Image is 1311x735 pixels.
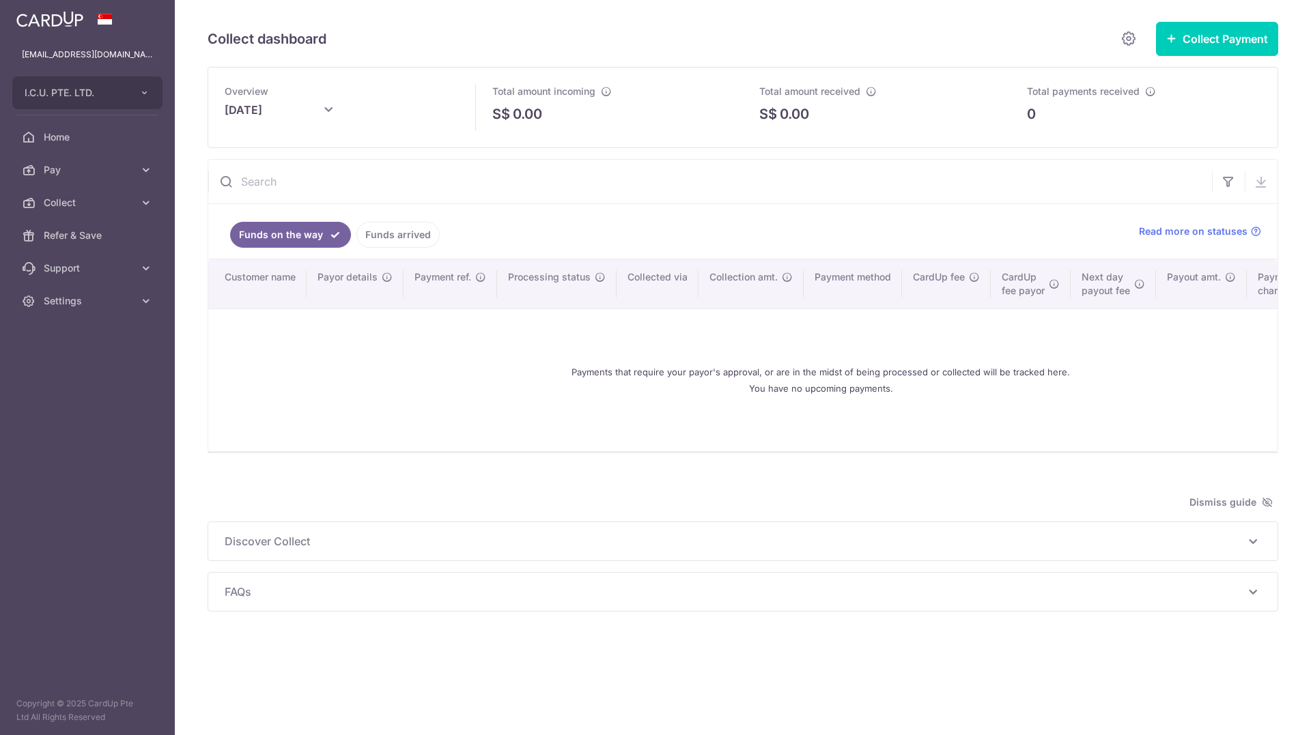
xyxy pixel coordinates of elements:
span: Read more on statuses [1139,225,1247,238]
p: [EMAIL_ADDRESS][DOMAIN_NAME] [22,48,153,61]
a: Funds arrived [356,222,440,248]
span: CardUp fee payor [1002,270,1045,298]
th: Collected via [617,259,699,308]
p: 0.00 [513,104,542,124]
button: I.C.U. PTE. LTD. [12,76,163,109]
span: Overview [225,85,268,97]
span: FAQs [225,583,1245,600]
span: Total amount incoming [492,85,595,97]
span: Total payments received [1027,85,1140,97]
span: Payout amt. [1167,270,1221,284]
p: FAQs [225,583,1261,600]
span: Next day payout fee [1082,270,1130,298]
span: Collection amt. [709,270,778,284]
span: S$ [492,104,510,124]
span: Collect [44,196,134,210]
span: Processing status [508,270,591,284]
span: Dismiss guide [1189,494,1273,510]
span: Home [44,130,134,144]
p: 0 [1027,104,1036,124]
span: Settings [44,294,134,308]
iframe: Opens a widget where you can find more information [1224,694,1297,728]
a: Funds on the way [230,222,351,248]
span: Payor details [318,270,378,284]
input: Search [208,160,1212,203]
a: Read more on statuses [1139,225,1261,238]
span: Total amount received [759,85,860,97]
h5: Collect dashboard [208,28,326,50]
span: Refer & Save [44,229,134,242]
button: Collect Payment [1156,22,1278,56]
span: Discover Collect [225,533,1245,549]
img: CardUp [16,11,83,27]
span: Support [44,261,134,275]
span: Pay [44,163,134,177]
th: Payment method [804,259,902,308]
span: Payment ref. [414,270,471,284]
span: I.C.U. PTE. LTD. [25,86,126,100]
p: Discover Collect [225,533,1261,549]
th: Customer name [208,259,307,308]
p: 0.00 [780,104,809,124]
span: CardUp fee [913,270,965,284]
span: S$ [759,104,777,124]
